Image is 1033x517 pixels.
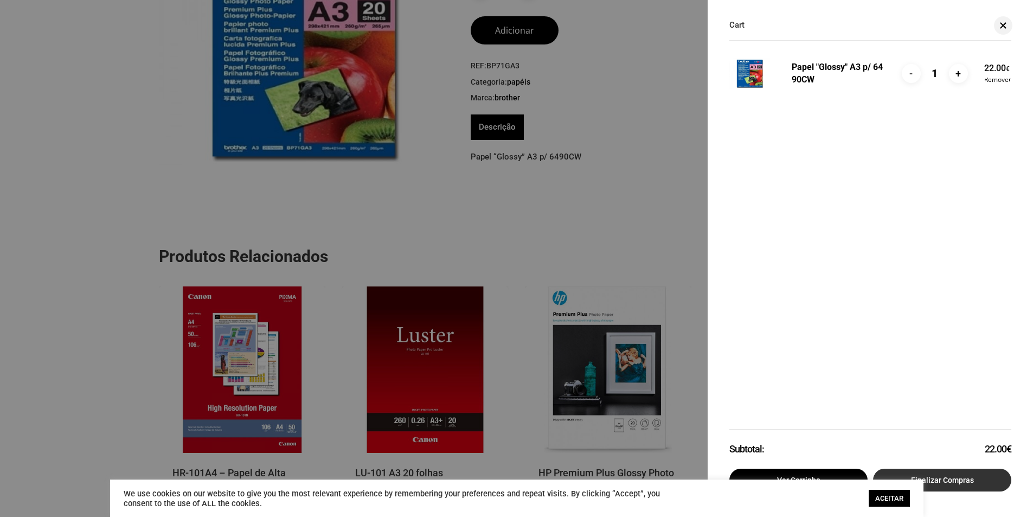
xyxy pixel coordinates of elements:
input: + [949,64,968,83]
strong: Subtotal: [729,441,985,458]
span: € [1006,443,1011,455]
a: Finalizar compras [873,469,1011,492]
a: Ver carrinho [729,469,868,492]
bdi: 22.00 [985,443,1011,455]
a: Papel "Glossy" A3 p/ 6490CW [792,62,883,84]
input: - [902,64,921,83]
input: Product quantity [922,64,947,83]
div: We use cookies on our website to give you the most relevant experience by remembering your prefer... [124,489,674,508]
a: Remove Papel "Glossy" A3 p/ 6490CW from cart [984,76,1011,83]
span: Cart [729,22,745,29]
span: € [1006,65,1010,73]
bdi: 22.00 [984,63,1010,73]
a: ACEITAR [869,490,910,507]
img: QlA3MUdBMw==.jpg [729,53,770,94]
